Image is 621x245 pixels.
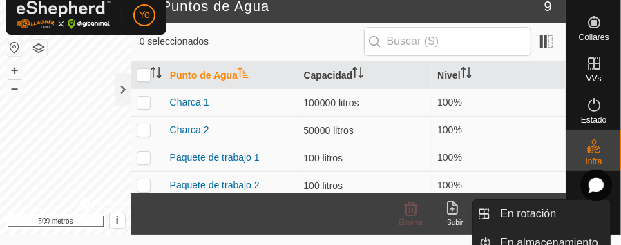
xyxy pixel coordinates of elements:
[447,219,463,226] font: Subir
[30,40,47,57] button: Capas del Mapa
[437,179,462,190] font: 100%
[492,200,610,228] a: En rotación
[17,1,111,29] img: Logotipo de Gallagher
[115,215,118,226] font: i
[6,62,23,79] button: +
[11,81,18,95] font: –
[110,213,125,228] button: i
[15,206,53,228] font: Política de Privacidad
[11,63,19,77] font: +
[170,70,238,81] font: Punto de Agua
[437,97,462,108] font: 100%
[586,74,601,84] font: VVs
[6,39,23,56] button: Restablecer mapa
[140,36,209,47] font: 0 seleccionados
[303,97,359,108] font: 100000 litros
[151,69,162,80] p-sorticon: Activar para ordenar
[364,27,531,56] input: Buscar (S)
[461,69,472,80] p-sorticon: Activar para ordenar
[437,70,460,81] font: Nivel
[578,32,609,42] font: Collares
[70,206,116,215] font: Contáctanos
[437,124,462,135] font: 100%
[581,115,606,125] font: Estado
[238,69,249,80] p-sorticon: Activar para ordenar
[170,179,260,190] a: Paquete de trabajo 2
[303,180,343,191] font: 100 litros
[170,152,260,163] a: Paquete de trabajo 1
[170,97,209,108] a: Charca 1
[15,204,53,229] a: Política de Privacidad
[352,69,363,80] p-sorticon: Activar para ordenar
[6,80,23,97] button: –
[500,208,556,219] font: En rotación
[170,124,209,135] a: Charca 2
[303,70,352,81] font: Capacidad
[585,157,602,166] font: Infra
[399,219,423,226] font: Eliminar
[139,9,150,20] font: Yo
[577,198,610,216] font: Mapa de calor
[303,125,353,136] font: 50000 litros
[437,152,462,163] font: 100%
[303,153,343,164] font: 100 litros
[70,204,116,229] a: Contáctanos
[473,200,610,228] li: En rotación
